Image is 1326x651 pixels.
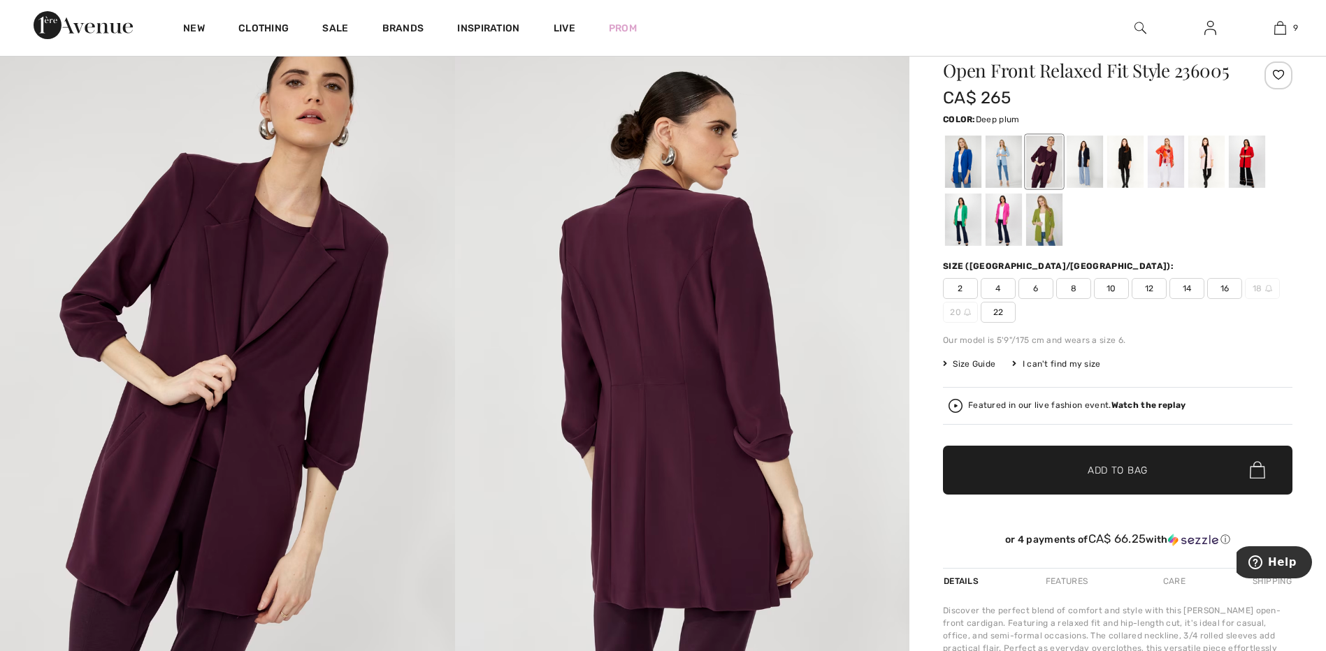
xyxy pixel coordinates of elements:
[943,61,1234,80] h1: Open Front Relaxed Fit Style 236005
[322,22,348,37] a: Sale
[1094,278,1129,299] span: 10
[1134,20,1146,36] img: search the website
[1012,358,1100,370] div: I can't find my size
[1229,136,1265,188] div: Tomato
[981,278,1016,299] span: 4
[1088,462,1148,477] span: Add to Bag
[1188,136,1225,188] div: Rosebud
[1204,20,1216,36] img: My Info
[943,278,978,299] span: 2
[183,22,205,37] a: New
[1168,534,1218,546] img: Sezzle
[1237,546,1312,581] iframe: Opens a widget where you can find more information
[1034,569,1100,594] div: Features
[943,302,978,323] span: 20
[457,22,519,37] span: Inspiration
[943,115,976,124] span: Color:
[943,569,982,594] div: Details
[945,136,981,188] div: Royal
[1132,278,1167,299] span: 12
[1245,278,1280,299] span: 18
[238,22,289,37] a: Clothing
[986,193,1022,246] div: Bright pink
[554,21,575,36] a: Live
[1088,532,1146,546] span: CA$ 66.25
[943,334,1292,346] div: Our model is 5'9"/175 cm and wears a size 6.
[986,136,1022,188] div: Sky Blue
[1265,285,1272,292] img: ring-m.svg
[964,309,971,316] img: ring-m.svg
[976,115,1020,124] span: Deep plum
[1026,136,1062,188] div: Deep plum
[1293,22,1298,34] span: 9
[968,401,1186,410] div: Featured in our live fashion event.
[981,302,1016,323] span: 22
[943,532,1292,551] div: or 4 payments ofCA$ 66.25withSezzle Click to learn more about Sezzle
[609,21,637,36] a: Prom
[949,399,963,413] img: Watch the replay
[1207,278,1242,299] span: 16
[943,446,1292,495] button: Add to Bag
[1193,20,1227,37] a: Sign In
[943,532,1292,546] div: or 4 payments of with
[34,11,133,39] img: 1ère Avenue
[1274,20,1286,36] img: My Bag
[1026,193,1062,246] div: Fern
[1107,136,1144,188] div: Black
[943,260,1176,272] div: Size ([GEOGRAPHIC_DATA]/[GEOGRAPHIC_DATA]):
[943,358,995,370] span: Size Guide
[1111,400,1186,410] strong: Watch the replay
[1169,278,1204,299] span: 14
[1151,569,1197,594] div: Care
[1250,461,1265,479] img: Bag.svg
[1067,136,1103,188] div: Midnight
[1018,278,1053,299] span: 6
[382,22,424,37] a: Brands
[1246,20,1314,36] a: 9
[1148,136,1184,188] div: Orange
[943,88,1011,108] span: CA$ 265
[1056,278,1091,299] span: 8
[945,193,981,246] div: Bright Green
